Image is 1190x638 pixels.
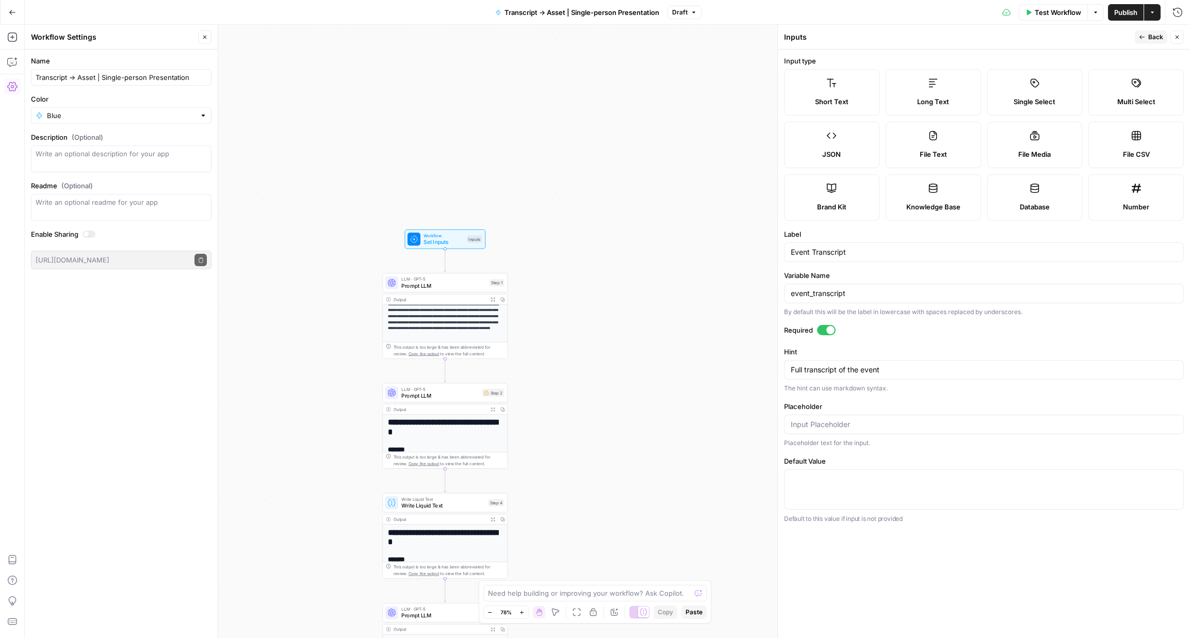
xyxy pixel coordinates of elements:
div: The hint can use markdown syntax. [784,384,1184,393]
span: Draft [672,8,688,17]
button: Paste [681,606,707,619]
button: Draft [667,6,702,19]
input: Untitled [36,72,207,83]
span: (Optional) [61,181,93,191]
button: Test Workflow [1019,4,1087,21]
span: (Optional) [72,132,103,142]
label: Label [784,229,1184,239]
span: Number [1123,202,1149,212]
div: Output [394,516,486,523]
g: Edge from step_2 to step_4 [444,469,447,492]
span: Prompt LLM [401,612,479,620]
textarea: Full transcript of the event [791,365,1177,375]
input: Blue [47,110,195,121]
span: Copy the output [409,351,439,356]
g: Edge from start to step_1 [444,249,447,272]
span: Publish [1114,7,1137,18]
label: Input type [784,56,1184,66]
span: Write Liquid Text [401,501,485,510]
label: Variable Name [784,270,1184,281]
div: Step 1 [490,279,504,286]
p: Default to this value if input is not provided [784,514,1184,524]
label: Readme [31,181,211,191]
span: Transcript -> Asset | Single-person Presentation [504,7,659,18]
span: File CSV [1123,149,1150,159]
span: Copy [658,608,673,617]
label: Default Value [784,456,1184,466]
span: LLM · GPT-5 [401,276,486,283]
div: Step 2 [482,389,504,397]
g: Edge from step_1 to step_2 [444,359,447,382]
label: Description [31,132,211,142]
button: Copy [654,606,677,619]
button: Publish [1108,4,1144,21]
div: Placeholder text for the input. [784,438,1184,448]
span: 78% [500,608,512,616]
span: File Media [1018,149,1051,159]
label: Hint [784,347,1184,357]
span: Back [1148,32,1163,42]
button: Transcript -> Asset | Single-person Presentation [489,4,665,21]
label: Placeholder [784,401,1184,412]
span: Short Text [815,96,849,107]
div: Inputs [467,236,482,243]
div: WorkflowSet InputsInputs [382,230,508,249]
span: Write Liquid Text [401,496,485,502]
span: Prompt LLM [401,282,486,290]
button: Back [1135,30,1167,44]
span: JSON [822,149,841,159]
div: By default this will be the label in lowercase with spaces replaced by underscores. [784,307,1184,317]
div: This output is too large & has been abbreviated for review. to view the full content. [394,454,504,467]
span: Long Text [917,96,949,107]
span: Brand Kit [817,202,846,212]
span: Copy the output [409,571,439,576]
label: Color [31,94,211,104]
div: This output is too large & has been abbreviated for review. to view the full content. [394,564,504,577]
div: This output is too large & has been abbreviated for review. to view the full content. [394,344,504,357]
input: Input Label [791,247,1177,257]
div: Inputs [784,32,1132,42]
span: Prompt LLM [401,391,479,400]
div: Step 4 [488,499,504,506]
g: Edge from step_4 to step_6 [444,579,447,602]
label: Required [784,325,1184,335]
div: Workflow Settings [31,32,195,42]
label: Name [31,56,211,66]
span: Multi Select [1117,96,1155,107]
span: LLM · GPT-5 [401,606,479,613]
div: Output [394,406,486,413]
span: Copy the output [409,461,439,466]
span: Set Inputs [423,238,464,246]
span: Database [1020,202,1050,212]
label: Enable Sharing [31,229,211,239]
span: File Text [920,149,947,159]
span: Workflow [423,232,464,239]
div: Output [394,296,486,303]
span: LLM · GPT-5 [401,386,479,392]
span: Test Workflow [1035,7,1081,18]
span: Single Select [1014,96,1055,107]
div: Output [394,626,486,633]
input: event_transcript [791,288,1177,299]
input: Input Placeholder [791,419,1177,430]
span: Paste [686,608,703,617]
span: Knowledge Base [906,202,960,212]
